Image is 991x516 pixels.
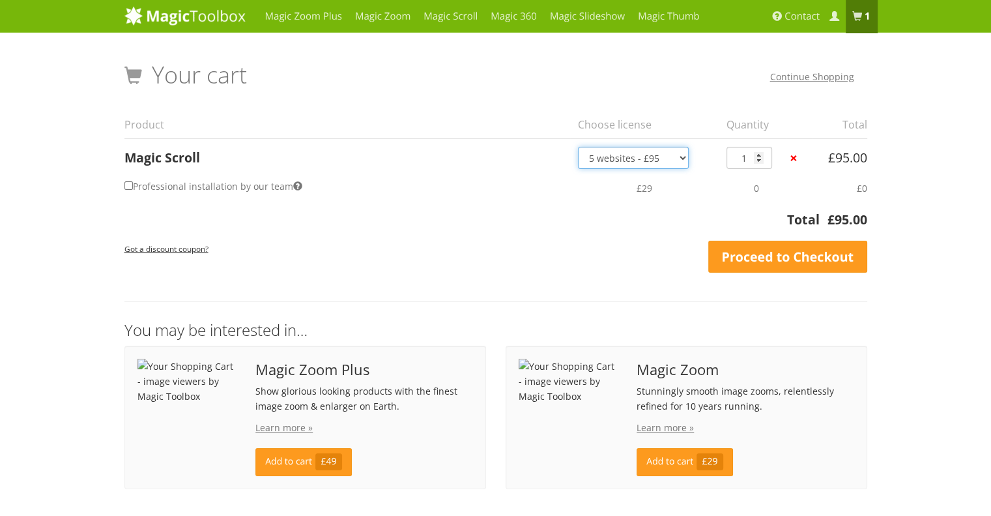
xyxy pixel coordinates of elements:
a: Proceed to Checkout [708,241,867,273]
span: £ [827,211,835,228]
img: Your Shopping Cart - image viewers by Magic Toolbox [519,359,618,404]
a: Learn more » [255,421,313,434]
a: Add to cart£29 [637,448,733,476]
a: Magic Scroll [124,149,200,166]
a: Add to cart£49 [255,448,352,476]
img: Your Shopping Cart - image viewers by Magic Toolbox [137,359,237,404]
td: 0 [719,169,787,207]
p: Show glorious looking products with the finest image zoom & enlarger on Earth. [255,384,472,414]
td: £29 [570,169,719,207]
span: £49 [315,453,342,470]
bdi: 95.00 [828,149,867,166]
a: Got a discount coupon? [124,237,208,259]
p: Stunningly smooth image zooms, relentlessly refined for 10 years running. [637,384,854,414]
bdi: 95.00 [827,211,867,228]
th: Product [124,111,570,138]
input: Qty [726,147,772,169]
th: Quantity [719,111,787,138]
b: 1 [865,10,870,23]
span: £29 [697,453,723,470]
span: Contact [784,10,820,23]
h3: You may be interested in… [124,322,867,339]
input: Professional installation by our team [124,181,133,190]
span: £0 [857,182,867,194]
img: MagicToolbox.com - Image tools for your website [124,6,246,25]
th: Total [124,210,820,237]
a: Learn more » [637,421,694,434]
small: Got a discount coupon? [124,243,208,254]
a: × [786,151,800,165]
span: Magic Zoom [637,362,854,377]
label: Professional installation by our team [124,177,302,196]
th: Choose license [570,111,719,138]
span: £ [828,149,835,166]
th: Total [812,111,867,138]
a: Continue Shopping [770,70,854,83]
h1: Your cart [124,62,247,88]
span: Magic Zoom Plus [255,362,472,377]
